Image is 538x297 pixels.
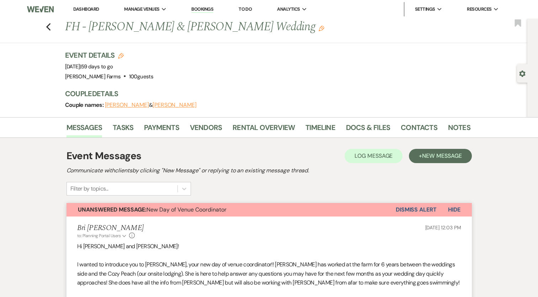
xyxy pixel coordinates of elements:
h2: Communicate with clients by clicking "New Message" or replying to an existing message thread. [66,166,472,175]
button: Edit [319,25,324,31]
button: [PERSON_NAME] [105,102,149,108]
span: & [105,101,197,109]
span: [DATE] 12:03 PM [425,224,461,231]
a: Notes [448,122,470,137]
a: Rental Overview [233,122,295,137]
img: Weven Logo [27,2,54,17]
button: [PERSON_NAME] [153,102,197,108]
strong: Unanswered Message: [78,206,147,213]
span: New Message [422,152,462,160]
button: Unanswered Message:New Day of Venue Coordinator [66,203,396,217]
a: Dashboard [73,6,99,12]
h3: Event Details [65,50,153,60]
a: Vendors [190,122,222,137]
a: Tasks [113,122,133,137]
span: Settings [415,6,435,13]
button: Log Message [345,149,403,163]
span: [PERSON_NAME] Farms [65,73,121,80]
button: Dismiss Alert [396,203,437,217]
span: Log Message [355,152,393,160]
button: Open lead details [519,70,526,77]
span: 100 guests [129,73,153,80]
span: Resources [467,6,491,13]
button: +New Message [409,149,472,163]
span: Manage Venues [124,6,159,13]
span: Couple names: [65,101,105,109]
div: Filter by topics... [70,184,108,193]
a: To Do [239,6,252,12]
a: Timeline [305,122,335,137]
button: Hide [437,203,472,217]
p: Hi [PERSON_NAME] and [PERSON_NAME]! [77,242,461,251]
span: [DATE] [65,63,113,70]
span: | [80,63,113,70]
span: 59 days to go [81,63,113,70]
h5: Bri [PERSON_NAME] [77,224,144,233]
a: Messages [66,122,102,137]
span: to: Planning Portal Users [77,233,121,239]
a: Contacts [401,122,437,137]
span: New Day of Venue Coordinator [78,206,227,213]
a: Bookings [191,6,213,13]
span: Analytics [277,6,300,13]
a: Docs & Files [346,122,390,137]
h3: Couple Details [65,89,463,99]
h1: FH - [PERSON_NAME] & [PERSON_NAME] Wedding [65,19,384,36]
span: Hide [448,206,460,213]
h1: Event Messages [66,148,142,163]
p: I wanted to introduce you to [PERSON_NAME], your new day of venue coordinator!! [PERSON_NAME] has... [77,260,461,287]
button: to: Planning Portal Users [77,233,128,239]
a: Payments [144,122,179,137]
